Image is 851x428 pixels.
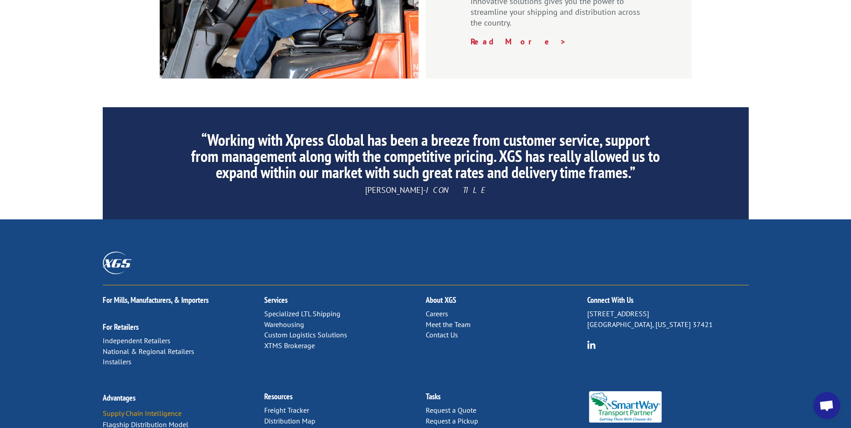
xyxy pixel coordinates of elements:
a: For Retailers [103,322,139,332]
a: National & Regional Retailers [103,347,194,356]
span: - [423,185,426,195]
a: XTMS Brokerage [264,341,315,350]
a: Installers [103,357,131,366]
a: Resources [264,391,292,402]
h2: “Working with Xpress Global has been a breeze from customer service, support from management alon... [187,132,664,185]
a: About XGS [426,295,456,305]
h2: Connect With Us [587,296,749,309]
a: Advantages [103,393,135,403]
a: Specialized LTL Shipping [264,309,340,318]
a: Distribution Map [264,416,315,425]
a: Request a Pickup [426,416,478,425]
a: Read More > [471,36,567,47]
a: Services [264,295,288,305]
p: [STREET_ADDRESS] [GEOGRAPHIC_DATA], [US_STATE] 37421 [587,309,749,330]
span: ICON TILE [426,185,486,195]
h2: Tasks [426,393,587,405]
a: Request a Quote [426,406,476,415]
a: For Mills, Manufacturers, & Importers [103,295,209,305]
img: group-6 [587,341,596,349]
span: [PERSON_NAME] [365,185,423,195]
a: Warehousing [264,320,304,329]
a: Meet the Team [426,320,471,329]
img: XGS_Logos_ALL_2024_All_White [103,252,131,274]
a: Contact Us [426,330,458,339]
a: Open chat [813,392,840,419]
a: Independent Retailers [103,336,170,345]
a: Supply Chain Intelligence [103,409,182,418]
a: Careers [426,309,448,318]
img: Smartway_Logo [587,391,664,423]
a: Custom Logistics Solutions [264,330,347,339]
a: Freight Tracker [264,406,309,415]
